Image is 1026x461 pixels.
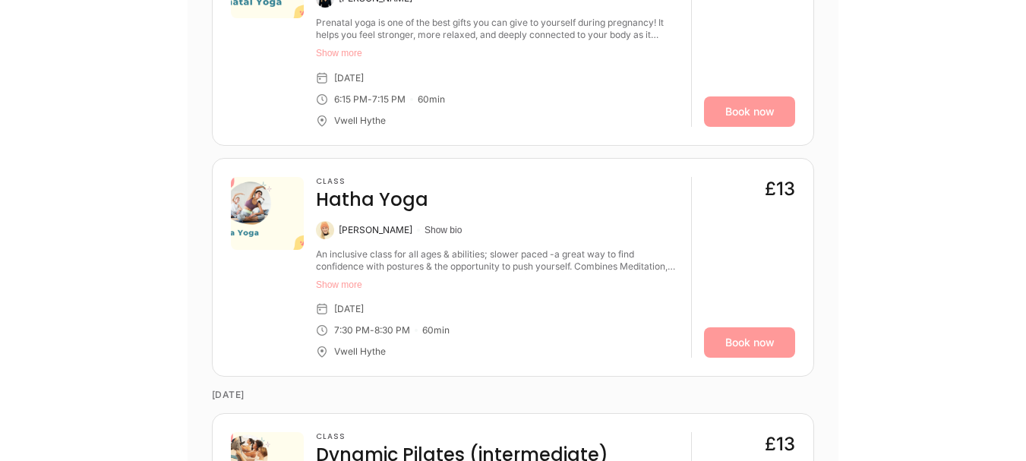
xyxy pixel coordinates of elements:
div: 60 min [422,324,450,336]
div: - [370,324,374,336]
a: Book now [704,327,795,358]
div: £13 [765,432,795,456]
div: [DATE] [334,72,364,84]
img: 53d83a91-d805-44ac-b3fe-e193bac87da4.png [231,177,304,250]
a: Book now [704,96,795,127]
h4: Hatha Yoga [316,188,428,212]
div: £13 [765,177,795,201]
div: 8:30 PM [374,324,410,336]
div: 6:15 PM [334,93,368,106]
div: 60 min [418,93,445,106]
div: An inclusive class for all ages & abilities; slower paced -a great way to find confidence with po... [316,248,679,273]
div: Vwell Hythe [334,115,386,127]
h3: Class [316,432,608,441]
div: - [368,93,372,106]
div: 7:30 PM [334,324,370,336]
div: Prenatal yoga is one of the best gifts you can give to yourself during pregnancy! It helps you fe... [316,17,679,41]
div: Vwell Hythe [334,346,386,358]
button: Show more [316,279,679,291]
div: [DATE] [334,303,364,315]
img: Kate Alexander [316,221,334,239]
button: Show bio [425,224,462,236]
div: [PERSON_NAME] [339,224,412,236]
time: [DATE] [212,377,814,413]
div: 7:15 PM [372,93,406,106]
button: Show more [316,47,679,59]
h3: Class [316,177,428,186]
